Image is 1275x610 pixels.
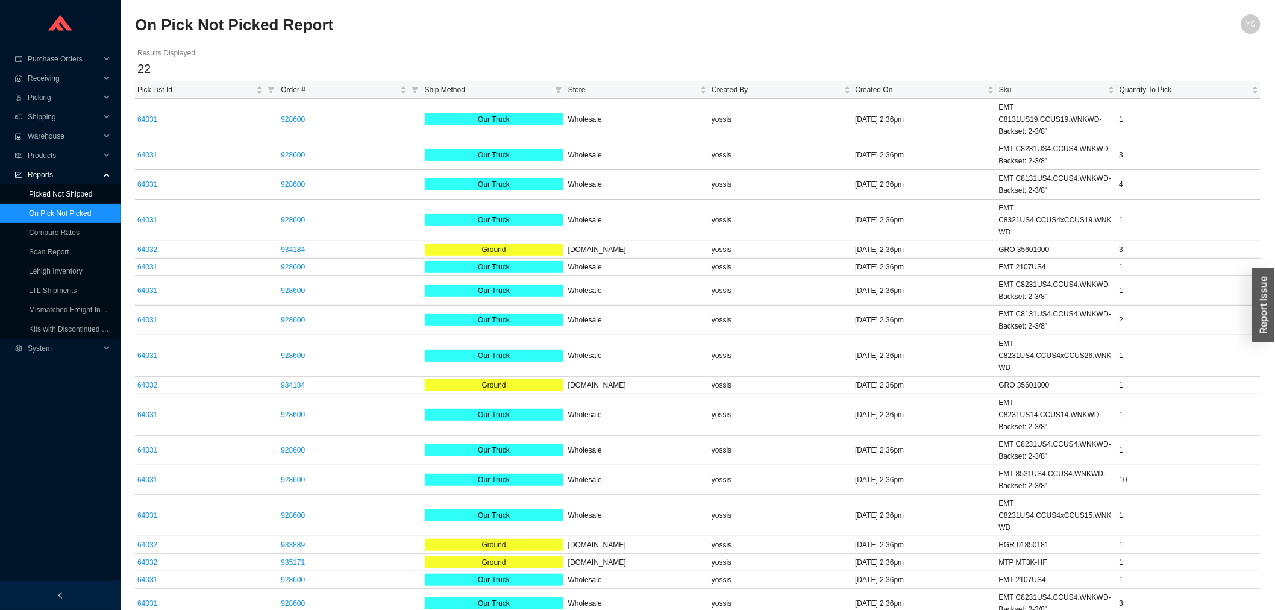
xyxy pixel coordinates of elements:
a: 64031 [137,511,157,520]
td: Wholesale [566,571,709,589]
div: Our Truck [425,509,563,521]
span: 22 [137,62,151,75]
a: 64031 [137,410,157,419]
div: Results Displayed [137,47,1258,59]
span: filter [268,86,275,93]
span: Sku [999,84,1106,96]
td: Wholesale [566,200,709,241]
td: yossis [709,276,853,306]
td: [DATE] 2:36pm [853,335,996,377]
span: fund [14,171,23,178]
td: yossis [709,306,853,335]
a: 935171 [281,558,305,567]
a: 928600 [281,476,305,484]
div: Our Truck [425,574,563,586]
a: 64032 [137,558,157,567]
td: [DATE] 2:36pm [853,259,996,276]
div: Our Truck [425,350,563,362]
td: 3 [1117,241,1261,259]
span: Created By [712,84,841,96]
td: [DATE] 2:36pm [853,99,996,140]
td: [DATE] 2:36pm [853,536,996,554]
span: filter [553,81,565,98]
th: Pick List Id sortable [135,81,278,99]
a: Kits with Discontinued Parts [29,325,119,333]
td: yossis [709,536,853,554]
td: [DATE] 2:36pm [853,276,996,306]
td: 1 [1117,377,1261,394]
a: 928600 [281,263,305,271]
a: 928600 [281,576,305,584]
a: 64031 [137,576,157,584]
td: [DOMAIN_NAME] [566,377,709,394]
td: Wholesale [566,140,709,170]
td: [DOMAIN_NAME] [566,536,709,554]
td: Wholesale [566,170,709,200]
td: yossis [709,571,853,589]
td: EMT C8231US14.CCUS14.WNKWD-Backset: 2-3/8" [997,394,1117,436]
td: EMT 2107US4 [997,259,1117,276]
span: Shipping [28,107,100,127]
td: Wholesale [566,335,709,377]
a: 928600 [281,180,305,189]
td: 1 [1117,554,1261,571]
div: Our Truck [425,113,563,125]
span: Store [568,84,698,96]
span: Products [28,146,100,165]
td: HGR 01850181 [997,536,1117,554]
a: 928600 [281,316,305,324]
div: Our Truck [425,285,563,297]
span: left [57,592,64,599]
th: Quantity To Pick sortable [1117,81,1261,99]
td: yossis [709,554,853,571]
td: EMT C8131US19.CCUS19.WNKWD-Backset: 2-3/8" [997,99,1117,140]
a: 928600 [281,151,305,159]
a: 928600 [281,286,305,295]
td: EMT C8231US4.CCUS4.WNKWD-Backset: 2-3/8" [997,436,1117,465]
td: EMT C8131US4.CCUS4.WNKWD-Backset: 2-3/8" [997,170,1117,200]
div: Our Truck [425,444,563,456]
span: Quantity To Pick [1120,84,1249,96]
div: Our Truck [425,261,563,273]
span: setting [14,345,23,352]
a: LTL Shipments [29,286,77,295]
td: MTP MT3K-HF [997,554,1117,571]
td: EMT C8231US4.CCUS4xCCUS15.WNKWD [997,495,1117,536]
span: filter [265,81,277,98]
span: credit-card [14,55,23,63]
td: yossis [709,495,853,536]
td: yossis [709,259,853,276]
td: EMT C8131US4.CCUS4.WNKWD-Backset: 2-3/8" [997,306,1117,335]
td: 1 [1117,335,1261,377]
span: Warehouse [28,127,100,146]
a: 64031 [137,316,157,324]
div: Our Truck [425,409,563,421]
span: Ship Method [425,84,550,96]
th: Created On sortable [853,81,997,99]
h2: On Pick Not Picked Report [135,14,979,36]
td: Wholesale [566,495,709,536]
a: Compare Rates [29,228,80,237]
a: 64031 [137,263,157,271]
td: [DATE] 2:36pm [853,571,996,589]
td: 1 [1117,394,1261,436]
span: filter [412,86,419,93]
a: Mismatched Freight Invoices [29,306,121,314]
div: Our Truck [425,314,563,326]
a: 928600 [281,511,305,520]
div: Our Truck [425,597,563,609]
a: 64032 [137,245,157,254]
td: yossis [709,465,853,495]
td: [DATE] 2:36pm [853,377,996,394]
a: 64032 [137,381,157,389]
a: 933889 [281,541,305,549]
td: Wholesale [566,306,709,335]
td: [DATE] 2:36pm [853,170,996,200]
div: Ground [425,556,563,568]
div: Our Truck [425,149,563,161]
span: System [28,339,100,358]
td: yossis [709,200,853,241]
td: 1 [1117,571,1261,589]
a: 64031 [137,286,157,295]
span: Pick List Id [137,84,254,96]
